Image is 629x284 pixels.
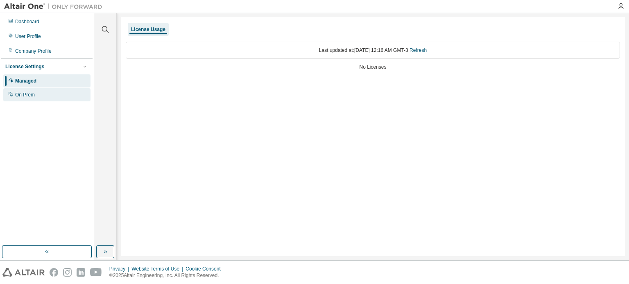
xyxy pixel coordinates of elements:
p: © 2025 Altair Engineering, Inc. All Rights Reserved. [109,272,226,279]
img: altair_logo.svg [2,268,45,277]
div: Website Terms of Use [131,266,186,272]
div: User Profile [15,33,41,40]
a: Refresh [410,47,427,53]
img: instagram.svg [63,268,72,277]
img: linkedin.svg [77,268,85,277]
img: Altair One [4,2,106,11]
div: License Usage [131,26,165,33]
div: Dashboard [15,18,39,25]
div: License Settings [5,63,44,70]
img: facebook.svg [50,268,58,277]
div: Last updated at: [DATE] 12:16 AM GMT-3 [126,42,620,59]
div: Cookie Consent [186,266,225,272]
div: Company Profile [15,48,52,54]
img: youtube.svg [90,268,102,277]
div: On Prem [15,92,35,98]
div: Privacy [109,266,131,272]
div: Managed [15,78,36,84]
div: No Licenses [126,64,620,70]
